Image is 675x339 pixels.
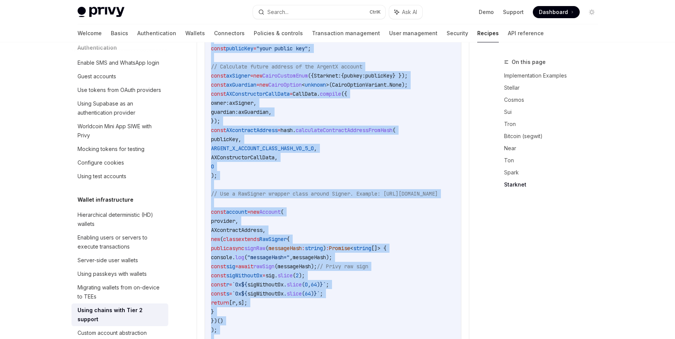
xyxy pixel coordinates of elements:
[305,290,311,297] span: 64
[253,100,256,106] span: ,
[78,145,144,154] div: Mocking tokens for testing
[539,8,568,16] span: Dashboard
[253,263,275,270] span: rawSign
[229,290,232,297] span: =
[296,127,393,134] span: calculateContractAddressFromHash
[479,8,494,16] a: Demo
[71,70,168,83] a: Guest accounts
[275,272,278,279] span: .
[504,130,604,142] a: Bitcoin (segwit)
[226,281,229,288] span: r
[284,281,287,288] span: .
[267,8,289,17] div: Search...
[238,263,253,270] span: await
[504,166,604,179] a: Spark
[137,24,176,42] a: Authentication
[226,290,229,297] span: s
[78,86,161,95] div: Use tokens from OAuth providers
[71,142,168,156] a: Mocking tokens for testing
[308,45,311,52] span: ;
[332,81,386,88] span: CairoOptionVariant
[211,272,226,279] span: const
[238,136,241,143] span: ,
[326,254,332,261] span: );
[268,245,302,252] span: messageHash
[211,163,214,170] span: 0
[229,281,232,288] span: =
[226,272,262,279] span: sigWithout0x
[281,127,293,134] span: hash
[78,122,164,140] div: Worldcoin Mini App SIWE with Privy
[254,24,303,42] a: Policies & controls
[504,179,604,191] a: Starknet
[78,306,164,324] div: Using chains with Tier 2 support
[265,272,275,279] span: sig
[78,99,164,117] div: Using Supabase as an authentication provider
[247,281,284,288] span: sigWithout0x
[389,81,402,88] span: None
[504,94,604,106] a: Cosmos
[317,290,320,297] span: `
[393,127,396,134] span: (
[312,24,380,42] a: Transaction management
[211,236,220,243] span: new
[214,24,245,42] a: Connectors
[314,145,317,152] span: ,
[211,327,217,333] span: );
[369,9,381,15] span: Ctrl K
[78,210,164,229] div: Hierarchical deterministic (HD) wallets
[305,81,326,88] span: unknown
[389,24,438,42] a: User management
[389,5,422,19] button: Ask AI
[211,227,262,233] span: AXcontractAddress
[211,72,226,79] span: const
[250,208,259,215] span: new
[232,290,241,297] span: `0x
[211,290,226,297] span: const
[302,81,305,88] span: <
[293,90,317,97] span: CallData
[302,245,305,252] span: :
[323,281,326,288] span: `
[326,245,329,252] span: :
[311,290,314,297] span: )
[211,145,314,152] span: ARGENT_X_ACCOUNT_CLASS_HASH_V0_5_0
[211,118,220,124] span: });
[284,290,287,297] span: .
[308,281,311,288] span: ,
[504,82,604,94] a: Stellar
[323,245,326,252] span: )
[78,233,164,251] div: Enabling users or servers to execute transactions
[78,283,164,301] div: Migrating wallets from on-device to TEEs
[211,245,229,252] span: public
[275,154,278,161] span: ,
[71,120,168,142] a: Worldcoin Mini App SIWE with Privy
[71,156,168,169] a: Configure cookies
[78,7,124,17] img: light logo
[533,6,580,18] a: Dashboard
[211,190,438,197] span: // Use a RawSigner wrapper class around Signer. Example: [URL][DOMAIN_NAME]
[278,127,281,134] span: =
[477,24,499,42] a: Recipes
[320,281,323,288] span: }
[365,72,393,79] span: publicKey
[226,208,247,215] span: account
[317,263,368,270] span: // Privy raw sign
[293,127,296,134] span: .
[211,136,238,143] span: publicKey
[226,263,235,270] span: sig
[78,269,147,278] div: Using passkeys with wallets
[299,272,305,279] span: );
[211,308,214,315] span: }
[211,109,238,115] span: guardian:
[235,254,244,261] span: log
[71,97,168,120] a: Using Supabase as an authentication provider
[504,154,604,166] a: Ton
[586,6,598,18] button: Toggle dark mode
[244,254,247,261] span: (
[317,90,320,97] span: .
[244,245,265,252] span: signRaw
[308,72,314,79] span: ({
[223,236,238,243] span: class
[78,58,159,67] div: Enable SMS and WhatsApp login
